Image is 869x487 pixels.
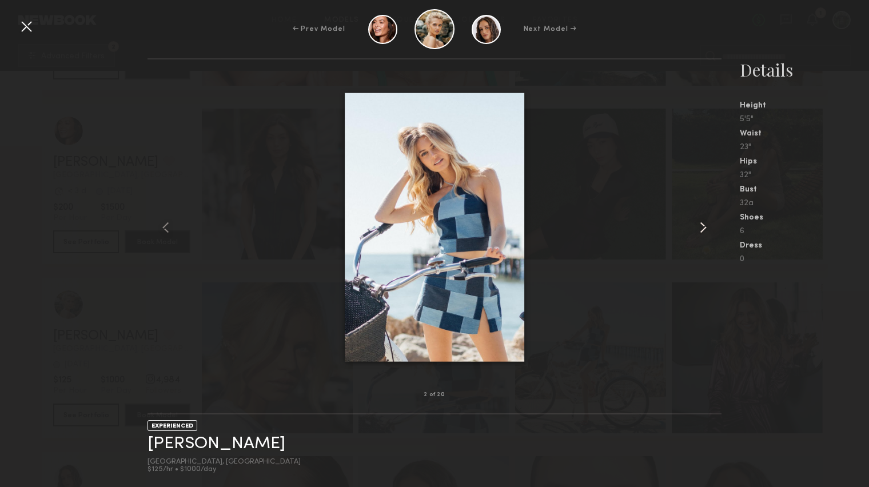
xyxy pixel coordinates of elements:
[424,392,445,398] div: 2 of 20
[740,102,869,110] div: Height
[740,158,869,166] div: Hips
[740,143,869,151] div: 23"
[740,199,869,207] div: 32a
[524,24,577,34] div: Next Model →
[740,130,869,138] div: Waist
[740,214,869,222] div: Shoes
[740,256,869,264] div: 0
[740,58,869,81] div: Details
[293,24,345,34] div: ← Prev Model
[148,420,197,431] div: EXPERIENCED
[740,171,869,179] div: 32"
[740,242,869,250] div: Dress
[740,186,869,194] div: Bust
[740,227,869,235] div: 6
[148,435,285,453] a: [PERSON_NAME]
[740,115,869,123] div: 5'5"
[148,458,301,466] div: [GEOGRAPHIC_DATA], [GEOGRAPHIC_DATA]
[148,466,301,473] div: $125/hr • $1000/day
